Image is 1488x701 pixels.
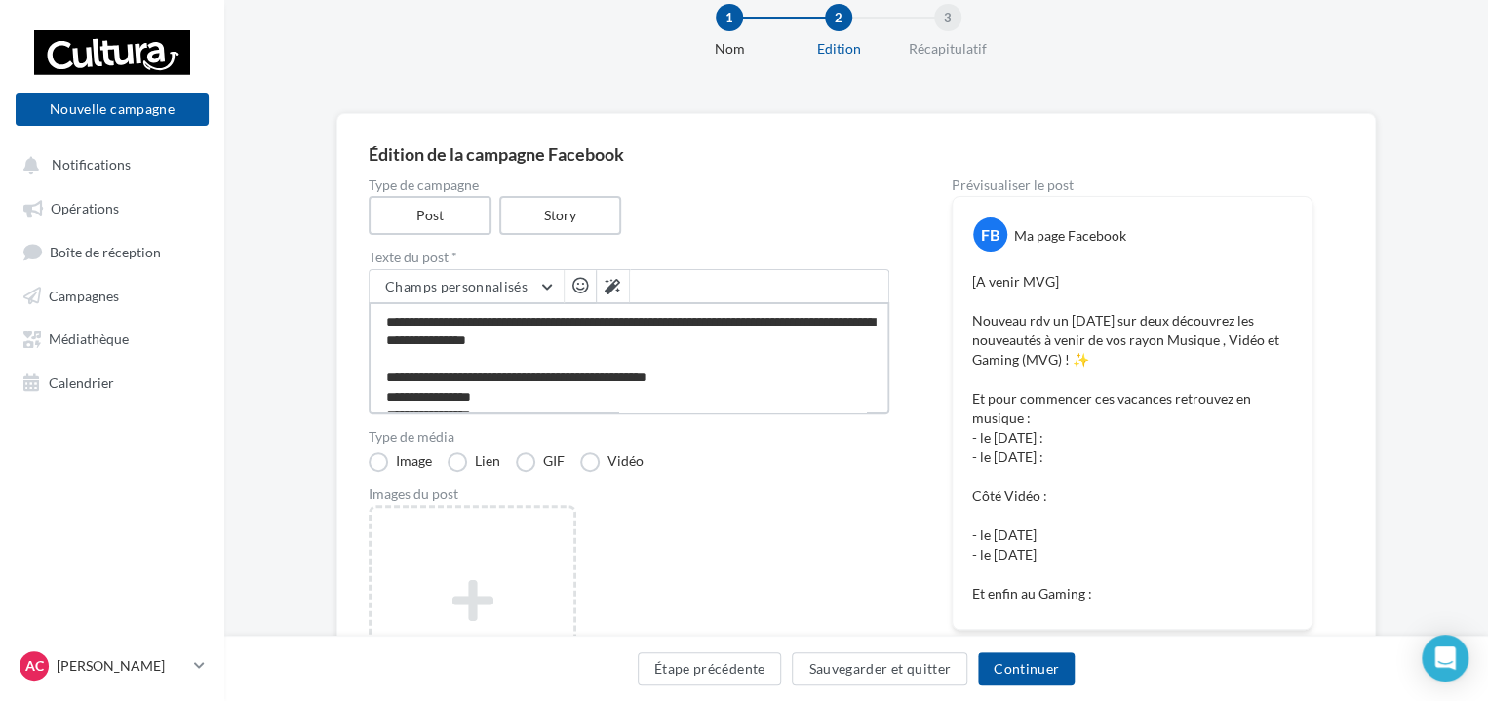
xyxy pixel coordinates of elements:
[370,270,564,303] button: Champs personnalisés
[667,39,792,58] div: Nom
[12,320,213,355] a: Médiathèque
[972,272,1292,604] p: [A venir MVG] Nouveau rdv un [DATE] sur deux découvrez les nouveautés à venir de vos rayon Musiqu...
[952,178,1312,192] div: Prévisualiser le post
[16,93,209,126] button: Nouvelle campagne
[385,278,528,294] span: Champs personnalisés
[580,452,644,472] label: Vidéo
[49,331,129,347] span: Médiathèque
[57,656,186,676] p: [PERSON_NAME]
[16,647,209,684] a: AC [PERSON_NAME]
[50,243,161,259] span: Boîte de réception
[12,364,213,399] a: Calendrier
[499,196,622,235] label: Story
[825,4,852,31] div: 2
[1422,635,1468,682] div: Open Intercom Messenger
[885,39,1010,58] div: Récapitulatif
[369,487,889,501] div: Images du post
[369,430,889,444] label: Type de média
[716,4,743,31] div: 1
[952,630,1312,655] div: La prévisualisation est non-contractuelle
[978,652,1075,685] button: Continuer
[1014,226,1126,246] div: Ma page Facebook
[369,251,889,264] label: Texte du post *
[369,196,491,235] label: Post
[369,452,432,472] label: Image
[49,287,119,303] span: Campagnes
[25,656,44,676] span: AC
[12,146,205,181] button: Notifications
[516,452,565,472] label: GIF
[638,652,782,685] button: Étape précédente
[934,4,961,31] div: 3
[369,145,1344,163] div: Édition de la campagne Facebook
[12,277,213,312] a: Campagnes
[369,178,889,192] label: Type de campagne
[776,39,901,58] div: Edition
[52,156,131,173] span: Notifications
[49,373,114,390] span: Calendrier
[51,200,119,216] span: Opérations
[973,217,1007,252] div: FB
[792,652,967,685] button: Sauvegarder et quitter
[12,189,213,224] a: Opérations
[12,233,213,269] a: Boîte de réception
[448,452,500,472] label: Lien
